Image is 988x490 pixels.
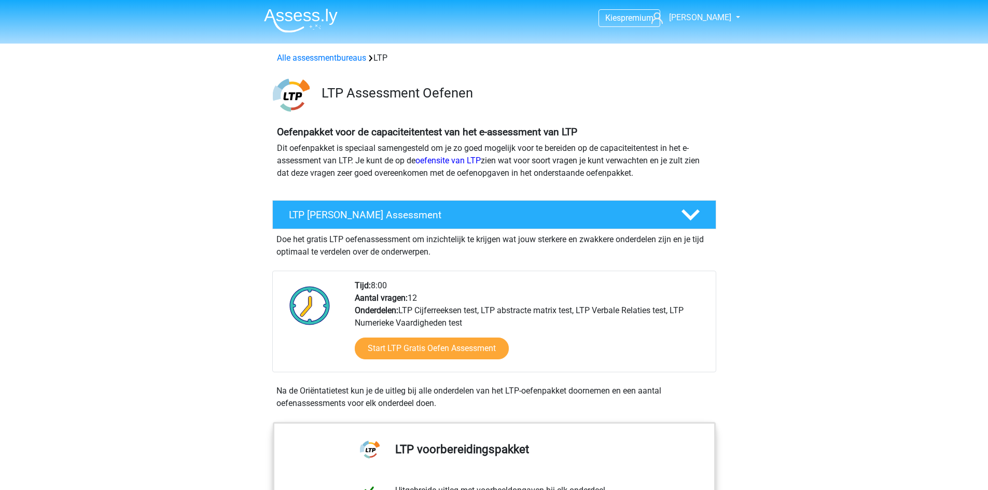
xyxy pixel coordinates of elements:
b: Aantal vragen: [355,293,408,303]
img: ltp.png [273,77,310,114]
p: Dit oefenpakket is speciaal samengesteld om je zo goed mogelijk voor te bereiden op de capaciteit... [277,142,712,179]
div: Na de Oriëntatietest kun je de uitleg bij alle onderdelen van het LTP-oefenpakket doornemen en ee... [272,385,716,410]
span: [PERSON_NAME] [669,12,731,22]
a: Kiespremium [599,11,660,25]
b: Oefenpakket voor de capaciteitentest van het e-assessment van LTP [277,126,577,138]
a: Alle assessmentbureaus [277,53,366,63]
div: LTP [273,52,716,64]
img: Klok [284,279,336,331]
a: LTP [PERSON_NAME] Assessment [268,200,720,229]
span: premium [621,13,653,23]
a: oefensite van LTP [415,156,481,165]
span: Kies [605,13,621,23]
div: Doe het gratis LTP oefenassessment om inzichtelijk te krijgen wat jouw sterkere en zwakkere onder... [272,229,716,258]
b: Tijd: [355,281,371,290]
a: Start LTP Gratis Oefen Assessment [355,338,509,359]
div: 8:00 12 LTP Cijferreeksen test, LTP abstracte matrix test, LTP Verbale Relaties test, LTP Numerie... [347,279,715,372]
h3: LTP Assessment Oefenen [322,85,708,101]
a: [PERSON_NAME] [647,11,732,24]
h4: LTP [PERSON_NAME] Assessment [289,209,664,221]
img: Assessly [264,8,338,33]
b: Onderdelen: [355,305,398,315]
